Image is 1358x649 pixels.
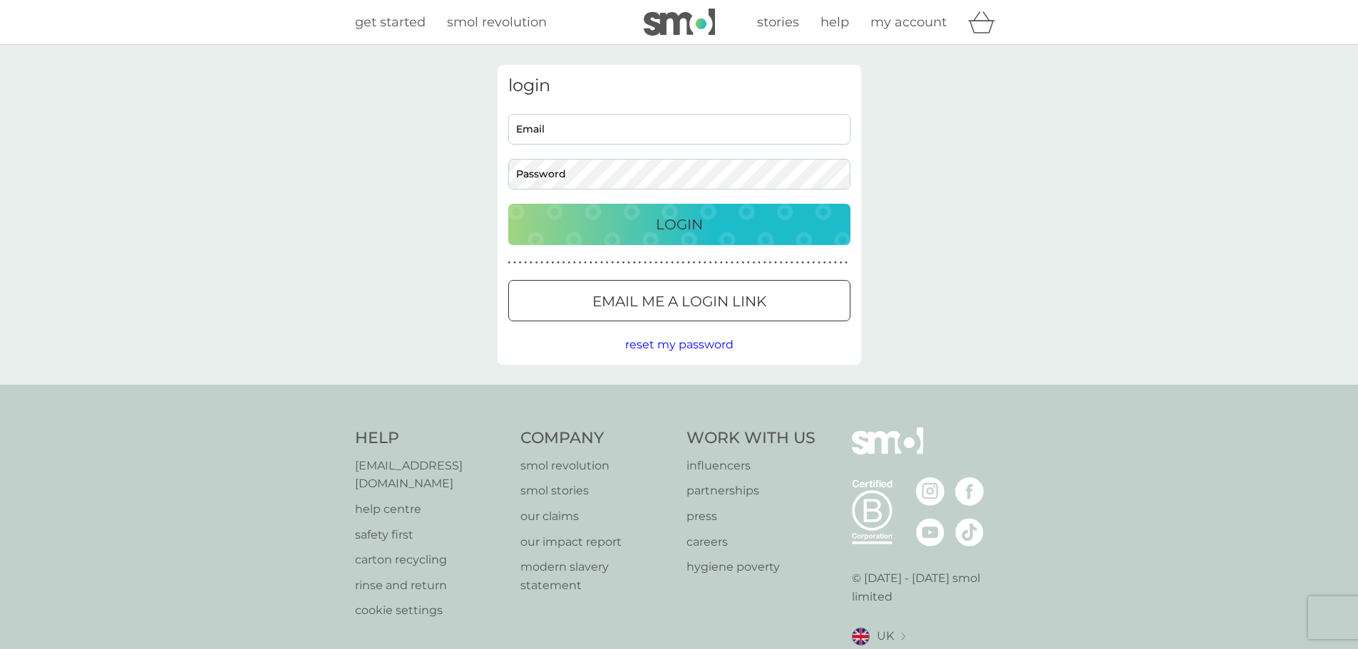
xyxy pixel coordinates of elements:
[852,569,1004,606] p: © [DATE] - [DATE] smol limited
[818,259,821,266] p: ●
[840,259,843,266] p: ●
[801,259,804,266] p: ●
[579,259,582,266] p: ●
[447,12,547,33] a: smol revolution
[698,259,701,266] p: ●
[606,259,609,266] p: ●
[447,14,547,30] span: smol revolution
[557,259,560,266] p: ●
[540,259,543,266] p: ●
[666,259,669,266] p: ●
[870,12,947,33] a: my account
[530,259,533,266] p: ●
[644,9,715,36] img: smol
[355,500,507,519] a: help centre
[686,427,816,450] h4: Work With Us
[355,551,507,569] a: carton recycling
[622,259,625,266] p: ●
[736,259,739,266] p: ●
[687,259,690,266] p: ●
[757,12,799,33] a: stories
[355,14,426,30] span: get started
[520,533,672,551] a: our impact report
[726,259,729,266] p: ●
[656,213,703,236] p: Login
[916,477,945,506] img: visit the smol Instagram page
[741,259,744,266] p: ●
[968,8,1004,36] div: basket
[845,259,848,266] p: ●
[955,477,984,506] img: visit the smol Facebook page
[508,76,850,96] h3: login
[520,507,672,526] a: our claims
[355,576,507,595] a: rinse and return
[508,204,850,245] button: Login
[774,259,777,266] p: ●
[916,518,945,546] img: visit the smol Youtube page
[785,259,788,266] p: ●
[901,633,905,640] img: select a new location
[813,259,816,266] p: ●
[355,457,507,493] a: [EMAIL_ADDRESS][DOMAIN_NAME]
[627,259,630,266] p: ●
[828,259,831,266] p: ●
[686,507,816,526] a: press
[671,259,674,266] p: ●
[552,259,555,266] p: ●
[520,457,672,475] a: smol revolution
[639,259,642,266] p: ●
[617,259,619,266] p: ●
[955,518,984,546] img: visit the smol Tiktok page
[520,482,672,500] p: smol stories
[592,290,766,313] p: Email me a login link
[852,427,923,476] img: smol
[682,259,685,266] p: ●
[709,259,712,266] p: ●
[584,259,587,266] p: ●
[546,259,549,266] p: ●
[508,259,511,266] p: ●
[660,259,663,266] p: ●
[686,533,816,551] p: careers
[519,259,522,266] p: ●
[520,558,672,594] a: modern slavery statement
[535,259,538,266] p: ●
[508,280,850,321] button: Email me a login link
[757,14,799,30] span: stories
[573,259,576,266] p: ●
[524,259,527,266] p: ●
[686,558,816,576] p: hygiene poverty
[600,259,603,266] p: ●
[714,259,717,266] p: ●
[686,457,816,475] a: influencers
[877,627,894,645] span: UK
[780,259,783,266] p: ●
[520,427,672,450] h4: Company
[567,259,570,266] p: ●
[654,259,657,266] p: ●
[823,259,826,266] p: ●
[731,259,734,266] p: ●
[562,259,565,266] p: ●
[644,259,647,266] p: ●
[821,12,849,33] a: help
[625,336,734,354] button: reset my password
[686,482,816,500] a: partnerships
[355,526,507,544] a: safety first
[633,259,636,266] p: ●
[590,259,592,266] p: ●
[677,259,679,266] p: ●
[796,259,799,266] p: ●
[355,601,507,620] a: cookie settings
[747,259,750,266] p: ●
[791,259,793,266] p: ●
